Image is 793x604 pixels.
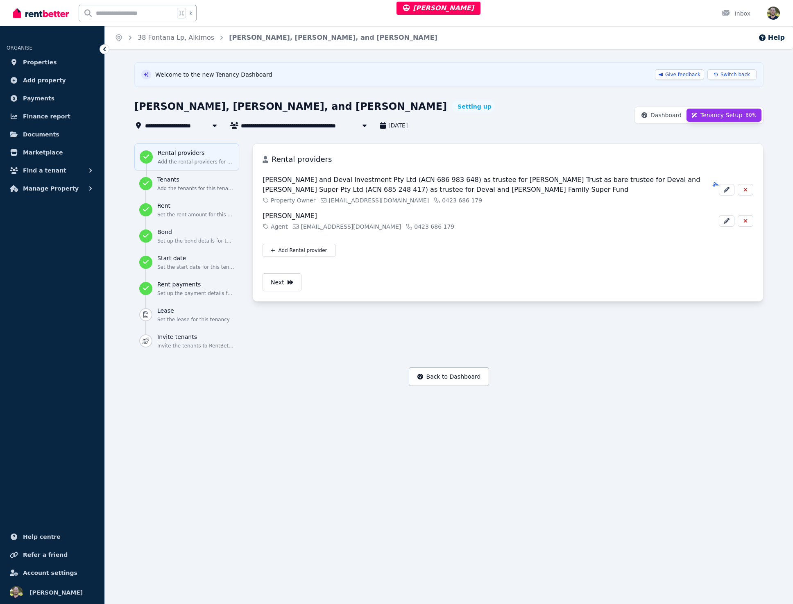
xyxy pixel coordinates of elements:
a: Properties [7,54,98,70]
span: k [189,10,192,16]
span: Help centre [23,532,61,542]
button: Help [758,33,785,43]
p: [PERSON_NAME] and Deval Investment Pty Ltd (ACN 686 983 648) as trustee for [PERSON_NAME] Trust a... [263,175,709,195]
h3: Lease [157,307,234,315]
span: Documents [23,129,59,139]
a: 0423 686 179 [406,223,454,231]
button: Tenancy Setup60% [687,109,761,122]
span: Find a tenant [23,166,66,175]
h1: [PERSON_NAME], [PERSON_NAME], and [PERSON_NAME] [134,100,447,113]
button: Next [263,273,301,291]
span: Account settings [23,568,77,578]
span: Payments [23,93,54,103]
a: Payments [7,90,98,107]
span: [PERSON_NAME] [29,588,83,597]
p: Set up the bond details for this tenancy [157,238,234,244]
span: Manage Property [23,184,79,193]
a: [EMAIL_ADDRESS][DOMAIN_NAME] [320,196,429,204]
h3: Rent payments [157,280,234,288]
p: Set up the payment details for this tenancy [157,290,234,297]
span: Dashboard [650,111,682,119]
button: Add Rental provider [263,244,335,257]
button: Dashboard [637,109,687,122]
p: Invite the tenants to RentBetter [157,343,234,349]
button: BondSet up the bond details for this tenancy [134,223,239,249]
span: Finance report [23,111,70,121]
span: [PERSON_NAME] [403,4,474,12]
button: Rental providersAdd the rental providers for this tenancy [134,143,239,170]
h3: Invite tenants [157,333,234,341]
button: Find a tenant [7,162,98,179]
a: 38 Fontana Lp, Alkimos [138,34,214,41]
h3: Tenants [157,175,234,184]
button: Manage Property [7,180,98,197]
a: Add property [7,72,98,89]
img: Paul Ferrett [767,7,780,20]
h3: Rental providers [272,154,753,165]
span: Refer a friend [23,550,68,560]
a: Finance report [7,108,98,125]
a: Documents [7,126,98,143]
a: [EMAIL_ADDRESS][DOMAIN_NAME] [292,223,401,231]
nav: Breadcrumb [105,26,447,49]
button: Invite tenantsInvite the tenants to RentBetter [134,328,239,354]
p: Add the rental providers for this tenancy [158,159,234,165]
img: Paul Ferrett [10,586,23,599]
p: Set the start date for this tenancy [157,264,234,270]
p: Set the rent amount for this tenancy [157,211,234,218]
button: TenantsAdd the tenants for this tenancy [134,170,239,197]
p: [PERSON_NAME] [263,211,317,221]
span: ORGANISE [7,45,32,51]
a: Refer a friend [7,547,98,563]
span: [DATE] [388,121,408,129]
span: Welcome to the new Tenancy Dashboard [155,70,272,79]
div: Property Owner [263,196,315,204]
button: Rent paymentsSet up the payment details for this tenancy [134,275,239,302]
div: Inbox [722,9,750,18]
div: Agent [263,223,288,231]
span: [PERSON_NAME], [PERSON_NAME], and [PERSON_NAME] [229,33,437,43]
span: Properties [23,57,57,67]
img: RentBetter [13,7,69,19]
span: Add property [23,75,66,85]
button: Start dateSet the start date for this tenancy [134,249,239,275]
button: Back to Dashboard [409,367,489,386]
a: Help centre [7,529,98,545]
span: 60 % [745,112,757,118]
span: Switch back [720,71,750,78]
h3: Rent [157,202,234,210]
h3: Start date [157,254,234,262]
h3: Rental providers [158,149,234,157]
a: Give feedback [655,69,704,80]
span: Setting up [458,102,492,111]
span: Marketplace [23,148,63,157]
p: Set the lease for this tenancy [157,316,234,323]
span: Tenancy Setup [700,111,757,119]
a: Account settings [7,565,98,581]
h3: Bond [157,228,234,236]
a: Marketplace [7,144,98,161]
button: Switch back [707,69,757,80]
span: Give feedback [665,71,700,78]
a: 0423 686 179 [434,196,482,204]
button: LeaseSet the lease for this tenancy [134,302,239,328]
button: RentSet the rent amount for this tenancy [134,197,239,223]
p: Add the tenants for this tenancy [157,185,234,192]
